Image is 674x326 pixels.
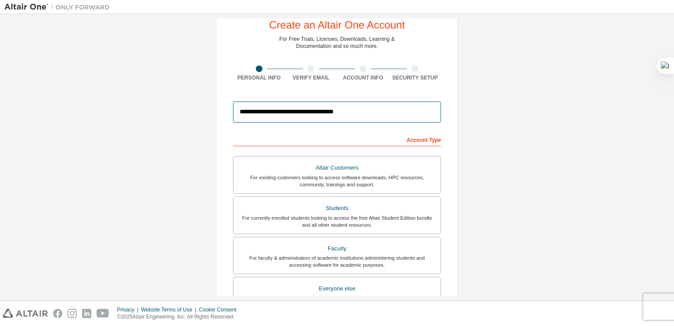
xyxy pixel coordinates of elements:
img: altair_logo.svg [3,309,48,318]
div: Faculty [239,243,435,255]
div: Cookie Consent [199,306,241,313]
div: For faculty & administrators of academic institutions administering students and accessing softwa... [239,254,435,268]
div: For currently enrolled students looking to access the free Altair Student Edition bundle and all ... [239,214,435,228]
img: instagram.svg [68,309,77,318]
img: Altair One [4,3,114,11]
div: For existing customers looking to access software downloads, HPC resources, community, trainings ... [239,174,435,188]
div: Security Setup [389,74,441,81]
div: Account Type [233,132,441,146]
div: Students [239,202,435,214]
div: Verify Email [285,74,337,81]
div: Create an Altair One Account [269,20,405,30]
img: facebook.svg [53,309,62,318]
img: linkedin.svg [82,309,91,318]
div: Altair Customers [239,162,435,174]
div: For Free Trials, Licenses, Downloads, Learning & Documentation and so much more. [280,36,395,50]
div: For individuals, businesses and everyone else looking to try Altair software and explore our prod... [239,295,435,309]
div: Website Terms of Use [141,306,199,313]
p: © 2025 Altair Engineering, Inc. All Rights Reserved. [117,313,242,321]
div: Everyone else [239,283,435,295]
div: Personal Info [233,74,285,81]
div: Account Info [337,74,389,81]
img: youtube.svg [97,309,109,318]
div: Privacy [117,306,141,313]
